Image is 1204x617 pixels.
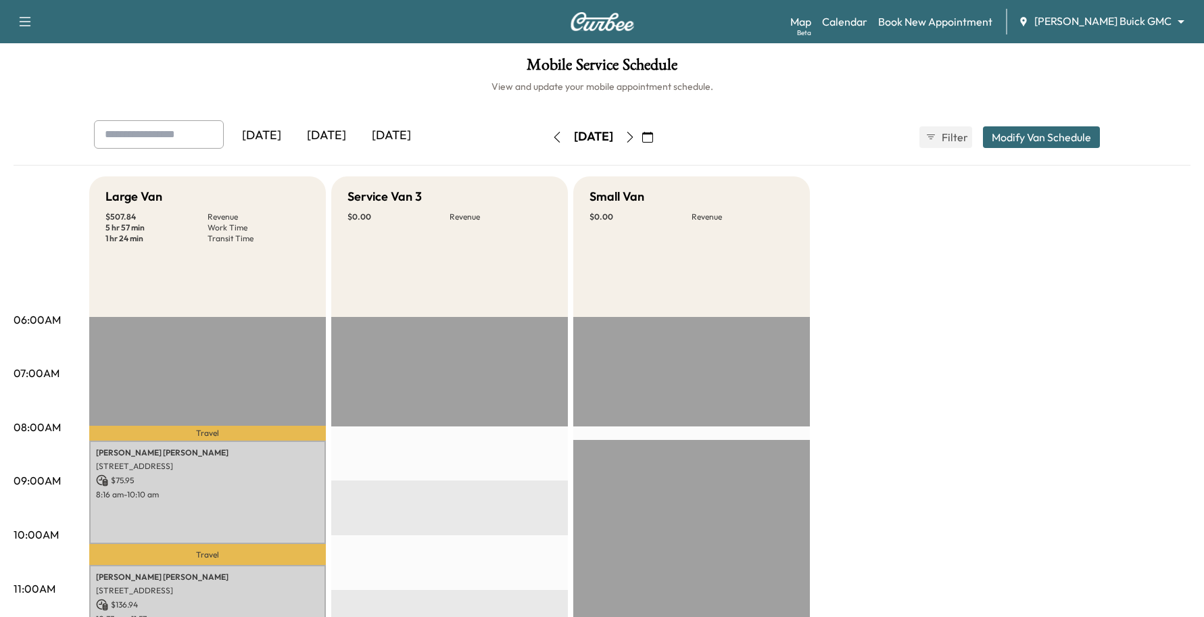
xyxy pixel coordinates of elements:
p: 10:00AM [14,526,59,543]
p: [PERSON_NAME] [PERSON_NAME] [96,447,319,458]
p: 07:00AM [14,365,59,381]
p: 5 hr 57 min [105,222,208,233]
h5: Large Van [105,187,162,206]
h6: View and update your mobile appointment schedule. [14,80,1190,93]
p: Transit Time [208,233,310,244]
img: Curbee Logo [570,12,635,31]
p: [STREET_ADDRESS] [96,461,319,472]
p: $ 0.00 [347,212,450,222]
p: 06:00AM [14,312,61,328]
h1: Mobile Service Schedule [14,57,1190,80]
a: Calendar [822,14,867,30]
button: Filter [919,126,972,148]
button: Modify Van Schedule [983,126,1100,148]
p: 09:00AM [14,472,61,489]
span: [PERSON_NAME] Buick GMC [1034,14,1172,29]
p: 08:00AM [14,419,61,435]
p: 11:00AM [14,581,55,597]
p: [PERSON_NAME] [PERSON_NAME] [96,572,319,583]
div: [DATE] [574,128,613,145]
p: [STREET_ADDRESS] [96,585,319,596]
p: Revenue [450,212,552,222]
a: MapBeta [790,14,811,30]
p: $ 0.00 [589,212,692,222]
a: Book New Appointment [878,14,992,30]
div: [DATE] [359,120,424,151]
p: Revenue [692,212,794,222]
p: $ 75.95 [96,474,319,487]
h5: Service Van 3 [347,187,422,206]
div: [DATE] [294,120,359,151]
p: Travel [89,426,326,441]
div: Beta [797,28,811,38]
p: $ 136.94 [96,599,319,611]
p: 1 hr 24 min [105,233,208,244]
p: 8:16 am - 10:10 am [96,489,319,500]
p: Revenue [208,212,310,222]
p: Work Time [208,222,310,233]
p: Travel [89,544,326,565]
span: Filter [942,129,966,145]
div: [DATE] [229,120,294,151]
p: $ 507.84 [105,212,208,222]
h5: Small Van [589,187,644,206]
